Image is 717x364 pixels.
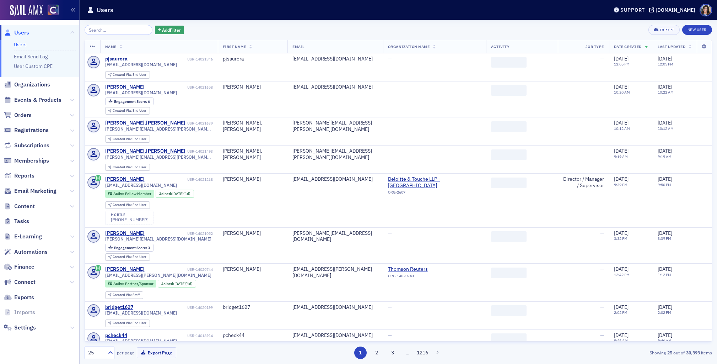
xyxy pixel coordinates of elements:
[658,148,672,154] span: [DATE]
[108,191,151,196] a: Active Fellow Member
[354,347,367,359] button: 1
[85,25,152,35] input: Search…
[114,99,148,104] span: Engagement Score :
[658,56,672,62] span: [DATE]
[4,278,36,286] a: Connect
[14,294,34,301] span: Exports
[614,236,627,241] time: 3:32 PM
[97,6,113,14] h1: Users
[14,278,36,286] span: Connect
[134,305,212,310] div: USR-14020199
[223,176,283,183] div: [PERSON_NAME]
[491,149,527,160] span: ‌
[223,266,283,273] div: [PERSON_NAME]
[14,142,49,149] span: Subscriptions
[14,41,27,48] a: Users
[223,304,283,311] div: bridget1627
[14,172,34,180] span: Reports
[105,148,185,154] div: [PERSON_NAME].[PERSON_NAME]
[614,230,629,236] span: [DATE]
[4,187,56,195] a: Email Marketing
[105,304,133,311] a: bridget1627
[172,191,190,196] div: (1d)
[105,291,143,299] div: Created Via: Staff
[656,7,695,13] div: [DOMAIN_NAME]
[105,84,145,90] div: [PERSON_NAME]
[4,142,49,149] a: Subscriptions
[10,5,43,16] a: SailAMX
[14,324,36,332] span: Settings
[370,347,383,359] button: 2
[649,7,698,12] button: [DOMAIN_NAME]
[614,90,630,95] time: 10:20 AM
[155,26,184,35] button: AddFilter
[658,332,672,338] span: [DATE]
[159,191,173,196] span: Joined :
[700,4,712,16] span: Profile
[105,253,150,261] div: Created Via: End User
[111,213,149,217] div: mobile
[491,121,527,132] span: ‌
[105,183,177,188] span: [EMAIL_ADDRESS][DOMAIN_NAME]
[14,233,42,241] span: E-Learning
[223,120,283,132] div: [PERSON_NAME].[PERSON_NAME]
[388,176,481,189] a: Deloitte & Touche LLP - [GEOGRAPHIC_DATA]
[105,320,150,327] div: Created Via: End User
[114,100,150,104] div: 6
[600,84,604,90] span: —
[113,292,133,297] span: Created Via :
[172,191,183,196] span: [DATE]
[614,126,630,131] time: 10:12 AM
[388,176,481,189] span: Deloitte & Touche LLP - Denver
[14,187,56,195] span: Email Marketing
[658,272,671,277] time: 1:12 PM
[4,126,49,134] a: Registrations
[388,274,453,281] div: ORG-14020743
[614,148,629,154] span: [DATE]
[658,154,672,159] time: 9:19 AM
[105,56,128,62] div: pjsaurora
[125,281,153,286] span: Partner/Sponsor
[162,27,181,33] span: Add Filter
[658,230,672,236] span: [DATE]
[614,84,629,90] span: [DATE]
[117,349,134,356] label: per page
[105,135,150,143] div: Created Via: End User
[108,281,153,286] a: Active Partner/Sponsor
[128,333,212,338] div: USR-14018914
[666,349,673,356] strong: 25
[292,176,378,183] div: [EMAIL_ADDRESS][DOMAIN_NAME]
[105,266,145,273] a: [PERSON_NAME]
[114,245,148,250] span: Engagement Score :
[105,176,145,183] div: [PERSON_NAME]
[14,202,35,210] span: Content
[388,56,392,62] span: —
[600,266,604,272] span: —
[660,28,674,32] div: Export
[105,310,177,316] span: [EMAIL_ADDRESS][DOMAIN_NAME]
[614,272,630,277] time: 12:42 PM
[563,176,604,189] div: Director / Manager / Supervisor
[111,217,149,222] a: [PHONE_NUMBER]
[125,191,151,196] span: Fellow Member
[388,148,392,154] span: —
[105,44,117,49] span: Name
[586,44,604,49] span: Job Type
[4,29,29,37] a: Users
[600,304,604,310] span: —
[113,202,133,207] span: Created Via :
[292,266,378,279] div: [EMAIL_ADDRESS][PERSON_NAME][DOMAIN_NAME]
[105,120,185,126] div: [PERSON_NAME].[PERSON_NAME]
[614,332,629,338] span: [DATE]
[105,280,157,287] div: Active: Active: Partner/Sponsor
[491,231,527,242] span: ‌
[658,120,672,126] span: [DATE]
[292,332,378,339] div: [EMAIL_ADDRESS][DOMAIN_NAME]
[105,71,150,79] div: Created Via: End User
[146,177,212,182] div: USR-14021268
[113,191,125,196] span: Active
[4,111,32,119] a: Orders
[388,190,481,197] div: ORG-2607
[223,44,246,49] span: First Name
[416,347,429,359] button: 1216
